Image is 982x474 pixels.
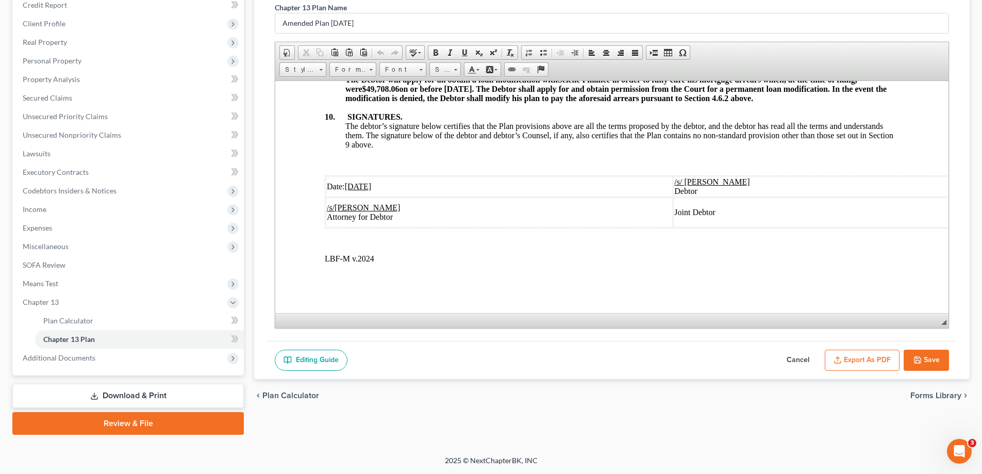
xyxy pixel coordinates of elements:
[280,63,316,76] span: Styles
[23,279,58,288] span: Means Test
[522,46,536,59] a: Insert/Remove Numbered List
[313,46,327,59] a: Copy
[519,63,534,76] a: Unlink
[72,31,127,40] span: SIGNATURES.
[430,63,451,76] span: Size
[457,46,472,59] a: Underline
[275,2,347,13] label: Chapter 13 Plan Name
[23,56,81,65] span: Personal Property
[961,391,970,400] i: chevron_right
[429,62,461,77] a: Size
[373,46,388,59] a: Undo
[486,46,501,59] a: Superscript
[443,46,457,59] a: Italic
[23,168,89,176] span: Executory Contracts
[675,46,690,59] a: Insert Special Character
[23,298,59,306] span: Chapter 13
[482,63,501,76] a: Background Color
[280,46,294,59] a: Document Properties
[388,46,402,59] a: Redo
[14,89,244,107] a: Secured Claims
[87,4,124,12] span: $49,708.06
[14,256,244,274] a: SOFA Review
[947,439,972,464] iframe: Intercom live chat
[52,122,125,131] u: /s/[PERSON_NAME]
[23,93,72,102] span: Secured Claims
[275,81,948,313] iframe: Rich Text Editor, document-ckeditor
[910,391,970,400] button: Forms Library chevron_right
[49,31,60,40] span: 10.
[775,350,821,371] button: Cancel
[52,122,125,140] span: Attorney for Debtor
[23,223,52,232] span: Expenses
[23,205,46,214] span: Income
[503,46,518,59] a: Remove Format
[568,46,582,59] a: Increase Indent
[628,46,642,59] a: Justify
[904,350,949,371] button: Save
[399,96,474,105] u: /s/ [PERSON_NAME]
[43,335,95,344] span: Chapter 13 Plan
[380,63,416,76] span: Font
[262,391,319,400] span: Plan Calculator
[197,455,785,474] div: 2025 © NextChapterBK, INC
[599,46,613,59] a: Center
[585,46,599,59] a: Align Left
[23,38,67,46] span: Real Property
[505,63,519,76] a: Link
[298,46,313,59] a: Cut
[536,46,551,59] a: Insert/Remove Bulleted List
[327,46,342,59] a: Paste
[342,46,356,59] a: Paste as plain text
[23,75,80,84] span: Property Analysis
[23,186,116,195] span: Codebtors Insiders & Notices
[646,46,661,59] a: Insert Page Break for Printing
[379,62,426,77] a: Font
[356,46,371,59] a: Paste from Word
[275,13,948,33] input: Enter name...
[12,384,244,408] a: Download & Print
[275,350,347,371] a: Editing Guide
[70,41,618,68] span: The debtor’s signature below certifies that the Plan provisions above are all the terms proposed ...
[464,63,482,76] a: Text Color
[399,96,474,115] span: Debtor
[254,391,262,400] i: chevron_left
[35,312,244,330] a: Plan Calculator
[14,70,244,89] a: Property Analysis
[472,46,486,59] a: Subscript
[14,144,244,163] a: Lawsuits
[825,350,900,371] button: Export as PDF
[43,316,93,325] span: Plan Calculator
[52,101,96,110] span: Date:
[406,46,424,59] a: Spell Checker
[23,260,65,269] span: SOFA Review
[23,19,65,28] span: Client Profile
[428,46,443,59] a: Bold
[12,412,244,435] a: Review & File
[910,391,961,400] span: Forms Library
[23,130,121,139] span: Unsecured Nonpriority Claims
[23,242,69,251] span: Miscellaneous
[534,63,548,76] a: Anchor
[254,391,319,400] button: chevron_left Plan Calculator
[941,320,946,325] span: Resize
[23,1,67,9] span: Credit Report
[35,330,244,349] a: Chapter 13 Plan
[968,439,976,447] span: 3
[23,112,108,121] span: Unsecured Priority Claims
[613,46,628,59] a: Align Right
[553,46,568,59] a: Decrease Indent
[49,173,624,183] p: LBF-M v.2024
[14,126,244,144] a: Unsecured Nonpriority Claims
[661,46,675,59] a: Table
[23,353,95,362] span: Additional Documents
[14,107,244,126] a: Unsecured Priority Claims
[23,149,51,158] span: Lawsuits
[330,63,366,76] span: Format
[70,101,96,110] u: [DATE]
[329,62,376,77] a: Format
[399,127,440,136] span: Joint Debtor
[14,163,244,182] a: Executory Contracts
[279,62,326,77] a: Styles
